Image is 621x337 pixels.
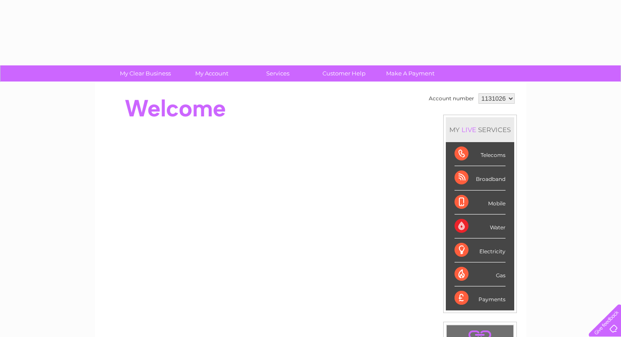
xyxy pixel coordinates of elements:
[455,238,506,262] div: Electricity
[308,65,380,82] a: Customer Help
[455,286,506,310] div: Payments
[109,65,181,82] a: My Clear Business
[176,65,248,82] a: My Account
[455,191,506,214] div: Mobile
[455,214,506,238] div: Water
[242,65,314,82] a: Services
[455,262,506,286] div: Gas
[460,126,478,134] div: LIVE
[455,166,506,190] div: Broadband
[446,117,514,142] div: MY SERVICES
[374,65,446,82] a: Make A Payment
[427,91,476,106] td: Account number
[455,142,506,166] div: Telecoms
